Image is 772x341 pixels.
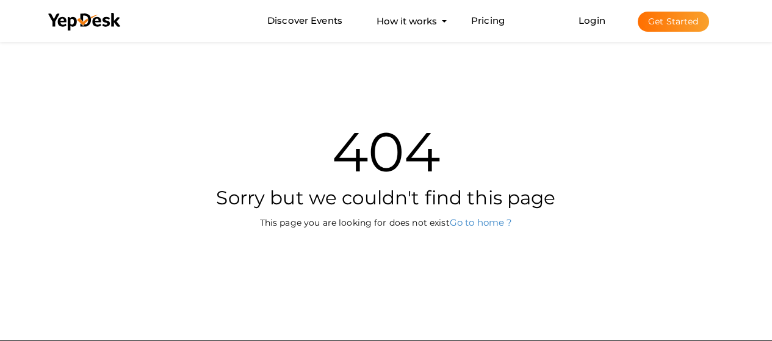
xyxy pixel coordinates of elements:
a: Discover Events [267,10,342,32]
p: This page you are looking for does not exist [38,216,734,229]
a: Login [579,15,605,26]
a: Go to home ? [450,217,513,228]
h1: 404 [38,124,734,179]
h2: Sorry but we couldn't find this page [38,185,734,210]
button: Get Started [638,12,709,32]
a: Pricing [471,10,505,32]
button: How it works [373,10,441,32]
